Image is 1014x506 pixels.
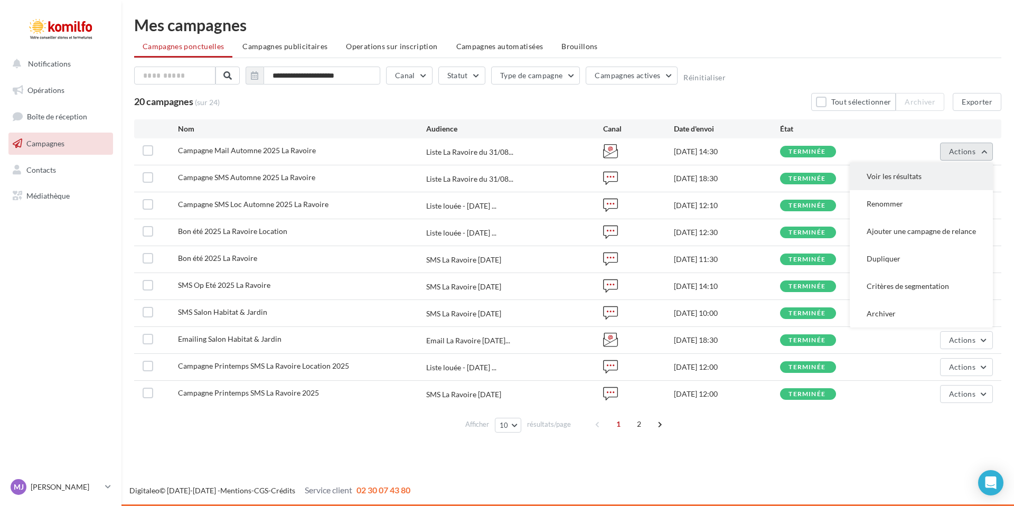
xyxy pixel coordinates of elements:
div: Canal [603,124,674,134]
button: Archiver [896,93,944,111]
span: Campagne SMS Loc Automne 2025 La Ravoire [178,200,328,209]
div: SMS La Ravoire [DATE] [426,282,501,292]
span: Liste La Ravoire du 31/08... [426,174,513,184]
span: Campagne Printemps SMS La Ravoire Location 2025 [178,361,349,370]
span: Campagne Printemps SMS La Ravoire 2025 [178,388,319,397]
button: Type de campagne [491,67,580,85]
a: Contacts [6,159,115,181]
div: terminée [788,337,825,344]
div: [DATE] 12:00 [674,362,780,372]
div: [DATE] 18:30 [674,335,780,345]
div: terminée [788,148,825,155]
div: terminée [788,256,825,263]
div: SMS La Ravoire [DATE] [426,389,501,400]
span: Email La Ravoire [DATE]... [426,335,510,346]
button: Dupliquer [850,245,993,273]
button: Tout sélectionner [811,93,896,111]
span: Actions [949,335,975,344]
a: Campagnes [6,133,115,155]
button: Ajouter une campagne de relance [850,218,993,245]
span: Bon été 2025 La Ravoire Location [178,227,287,236]
div: [DATE] 10:00 [674,308,780,318]
button: Actions [940,143,993,161]
div: [DATE] 12:30 [674,227,780,238]
button: Actions [940,358,993,376]
span: Campagnes actives [595,71,660,80]
div: terminée [788,175,825,182]
span: 20 campagnes [134,96,193,107]
span: SMS Salon Habitat & Jardin [178,307,267,316]
button: Archiver [850,300,993,327]
span: Opérations [27,86,64,95]
button: Campagnes actives [586,67,678,85]
span: Campagnes publicitaires [242,42,327,51]
button: Renommer [850,190,993,218]
span: Bon été 2025 La Ravoire [178,254,257,263]
a: Crédits [271,486,295,495]
span: (sur 24) [195,97,220,108]
span: Actions [949,362,975,371]
button: Statut [438,67,485,85]
div: terminée [788,229,825,236]
div: terminée [788,364,825,371]
span: Actions [949,389,975,398]
a: Digitaleo [129,486,159,495]
span: résultats/page [527,419,571,429]
span: SMS Op Eté 2025 La Ravoire [178,280,270,289]
div: Nom [178,124,426,134]
a: MJ [PERSON_NAME] [8,477,113,497]
button: Actions [940,385,993,403]
span: MJ [14,482,24,492]
span: Contacts [26,165,56,174]
a: Mentions [220,486,251,495]
a: Boîte de réception [6,105,115,128]
div: [DATE] 11:30 [674,254,780,265]
p: [PERSON_NAME] [31,482,101,492]
div: État [780,124,886,134]
div: Audience [426,124,603,134]
a: Opérations [6,79,115,101]
button: Actions [940,331,993,349]
a: Médiathèque [6,185,115,207]
div: terminée [788,310,825,317]
span: 1 [610,416,627,433]
button: 10 [495,418,522,433]
span: Actions [949,147,975,156]
span: 2 [631,416,647,433]
span: Boîte de réception [27,112,87,121]
div: [DATE] 14:30 [674,146,780,157]
span: Liste louée - [DATE] ... [426,228,496,238]
button: Notifications [6,53,111,75]
div: terminée [788,391,825,398]
div: Date d'envoi [674,124,780,134]
span: Campagne SMS Automne 2025 La Ravoire [178,173,315,182]
a: CGS [254,486,268,495]
span: Campagnes automatisées [456,42,543,51]
span: Notifications [28,59,71,68]
div: SMS La Ravoire [DATE] [426,255,501,265]
div: Mes campagnes [134,17,1001,33]
span: Liste La Ravoire du 31/08... [426,147,513,157]
button: Exporter [953,93,1001,111]
div: [DATE] 18:30 [674,173,780,184]
button: Critères de segmentation [850,273,993,300]
span: Operations sur inscription [346,42,437,51]
span: Campagnes [26,139,64,148]
span: Brouillons [561,42,598,51]
span: © [DATE]-[DATE] - - - [129,486,410,495]
span: Campagne Mail Automne 2025 La Ravoire [178,146,316,155]
div: [DATE] 12:00 [674,389,780,399]
div: terminée [788,283,825,290]
div: SMS La Ravoire [DATE] [426,308,501,319]
span: Liste louée - [DATE] ... [426,201,496,211]
button: Voir les résultats [850,163,993,190]
div: [DATE] 14:10 [674,281,780,292]
span: Service client [305,485,352,495]
span: Liste louée - [DATE] ... [426,362,496,373]
div: [DATE] 12:10 [674,200,780,211]
span: Emailing Salon Habitat & Jardin [178,334,281,343]
button: Canal [386,67,433,85]
div: Open Intercom Messenger [978,470,1003,495]
span: 10 [500,421,509,429]
div: terminée [788,202,825,209]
